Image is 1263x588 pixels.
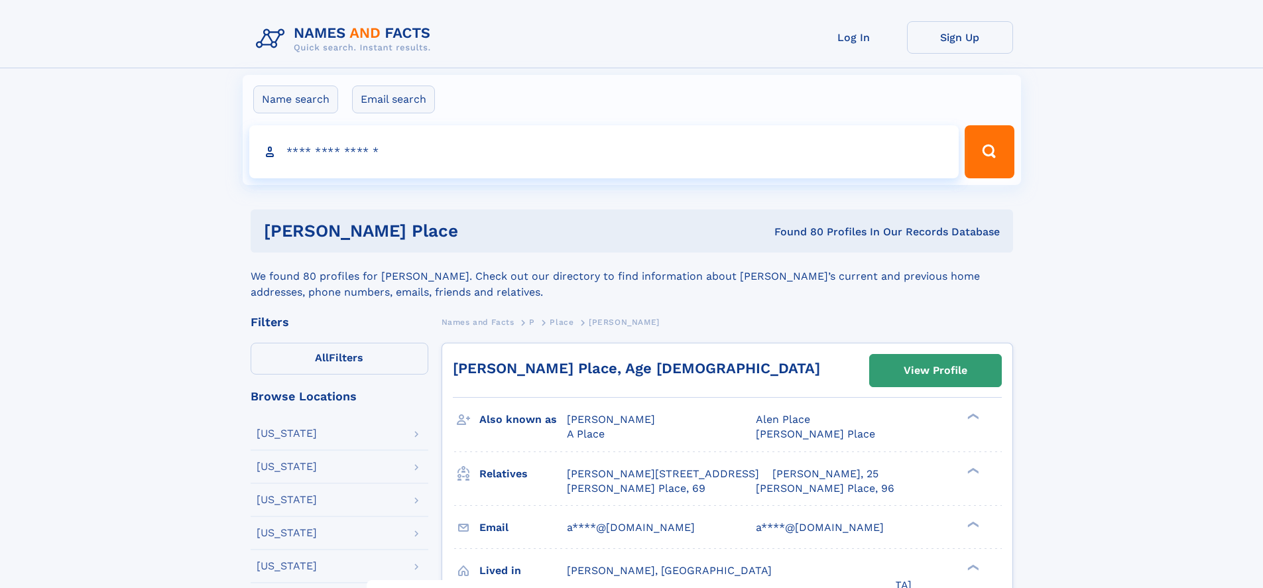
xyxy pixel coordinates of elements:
[352,86,435,113] label: Email search
[479,516,567,539] h3: Email
[567,413,655,426] span: [PERSON_NAME]
[964,466,980,475] div: ❯
[442,314,514,330] a: Names and Facts
[756,413,810,426] span: Alen Place
[479,559,567,582] h3: Lived in
[772,467,878,481] a: [PERSON_NAME], 25
[264,223,617,239] h1: [PERSON_NAME] Place
[529,318,535,327] span: P
[567,428,605,440] span: A Place
[315,351,329,364] span: All
[904,355,967,386] div: View Profile
[616,225,1000,239] div: Found 80 Profiles In Our Records Database
[567,564,772,577] span: [PERSON_NAME], [GEOGRAPHIC_DATA]
[870,355,1001,386] a: View Profile
[567,481,705,496] a: [PERSON_NAME] Place, 69
[257,428,317,439] div: [US_STATE]
[801,21,907,54] a: Log In
[479,408,567,431] h3: Also known as
[251,343,428,375] label: Filters
[257,461,317,472] div: [US_STATE]
[589,318,660,327] span: [PERSON_NAME]
[756,481,894,496] a: [PERSON_NAME] Place, 96
[251,21,442,57] img: Logo Names and Facts
[251,316,428,328] div: Filters
[257,495,317,505] div: [US_STATE]
[453,360,820,377] a: [PERSON_NAME] Place, Age [DEMOGRAPHIC_DATA]
[479,463,567,485] h3: Relatives
[249,125,959,178] input: search input
[251,390,428,402] div: Browse Locations
[964,520,980,528] div: ❯
[550,318,573,327] span: Place
[257,528,317,538] div: [US_STATE]
[257,561,317,571] div: [US_STATE]
[253,86,338,113] label: Name search
[964,563,980,571] div: ❯
[964,412,980,421] div: ❯
[907,21,1013,54] a: Sign Up
[251,253,1013,300] div: We found 80 profiles for [PERSON_NAME]. Check out our directory to find information about [PERSON...
[529,314,535,330] a: P
[550,314,573,330] a: Place
[567,467,759,481] a: [PERSON_NAME][STREET_ADDRESS]
[756,428,875,440] span: [PERSON_NAME] Place
[965,125,1014,178] button: Search Button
